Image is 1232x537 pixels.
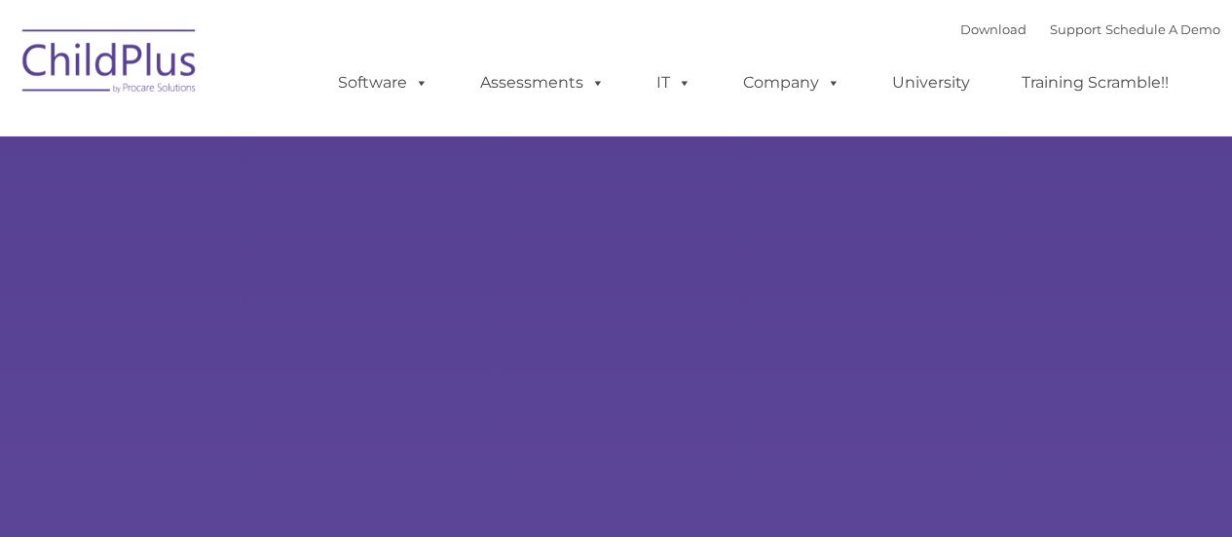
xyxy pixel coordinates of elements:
a: University [873,63,989,102]
a: Support [1050,21,1101,37]
a: Schedule A Demo [1105,21,1220,37]
img: ChildPlus by Procare Solutions [13,16,207,113]
a: Assessments [461,63,624,102]
a: Company [724,63,860,102]
font: | [960,21,1220,37]
a: Download [960,21,1027,37]
a: IT [637,63,711,102]
a: Software [318,63,448,102]
a: Training Scramble!! [1002,63,1188,102]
